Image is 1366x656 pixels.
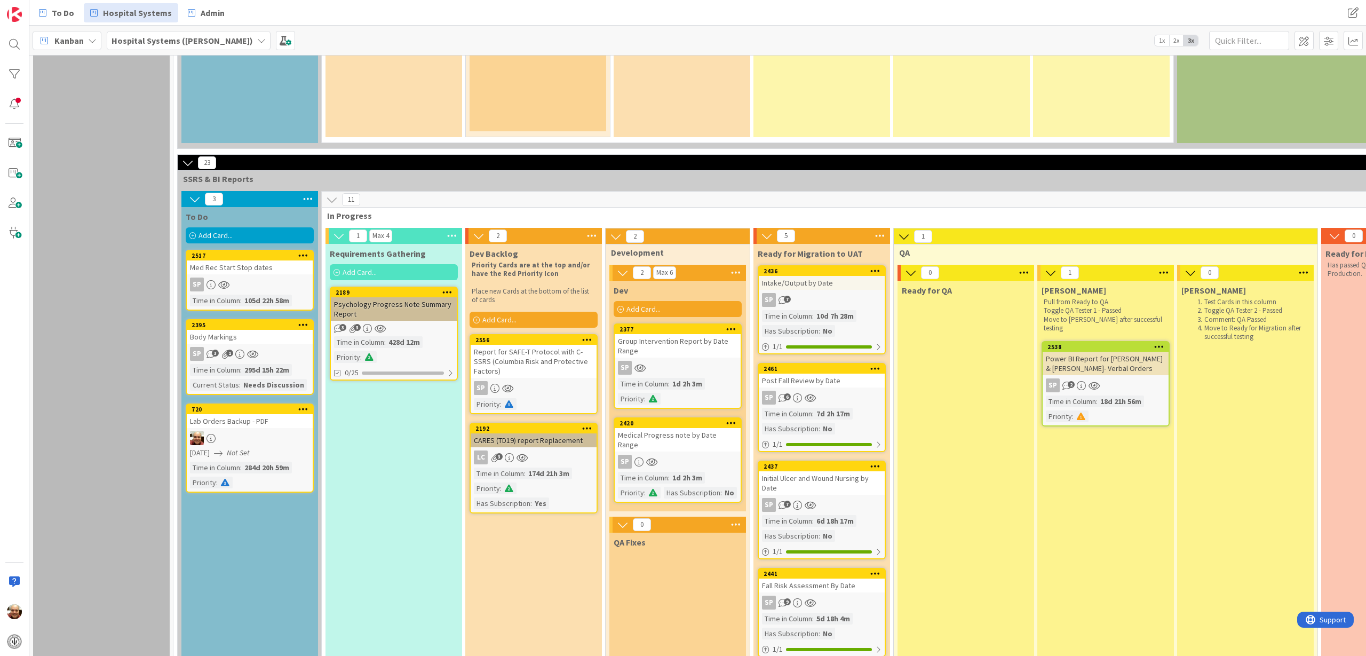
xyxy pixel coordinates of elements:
[1047,343,1169,351] div: 2538
[644,393,646,405] span: :
[615,325,741,334] div: 2377
[762,408,812,420] div: Time in Column
[814,613,853,625] div: 5d 18h 4m
[819,423,820,434] span: :
[670,378,705,390] div: 1d 2h 3m
[201,6,225,19] span: Admin
[7,604,22,619] img: Ed
[54,34,84,47] span: Kanban
[773,341,783,352] span: 1 / 1
[192,252,313,259] div: 2517
[187,320,313,330] div: 2395
[192,321,313,329] div: 2395
[773,644,783,655] span: 1 / 1
[242,364,292,376] div: 295d 15h 22m
[187,260,313,274] div: Med Rec Start Stop dates
[205,193,223,206] span: 3
[764,267,885,275] div: 2436
[1044,315,1168,333] p: Move to [PERSON_NAME] after successful testing
[1096,396,1098,407] span: :
[190,462,240,473] div: Time in Column
[190,347,204,361] div: SP
[759,276,885,290] div: Intake/Output by Date
[187,347,313,361] div: SP
[84,3,178,22] a: Hospital Systems
[759,643,885,656] div: 1/1
[7,7,22,22] img: Visit kanbanzone.com
[759,374,885,388] div: Post Fall Review by Date
[241,379,307,391] div: Needs Discussion
[198,156,216,169] span: 23
[762,613,812,625] div: Time in Column
[773,439,783,450] span: 1 / 1
[784,393,791,400] span: 6
[52,6,74,19] span: To Do
[190,379,239,391] div: Current Status
[759,293,885,307] div: SP
[190,278,204,291] div: SP
[759,340,885,353] div: 1/1
[187,251,313,274] div: 2517Med Rec Start Stop dates
[819,628,820,639] span: :
[644,487,646,499] span: :
[777,230,795,242] span: 5
[633,518,651,531] span: 0
[615,325,741,358] div: 2377Group Intervention Report by Date Range
[474,381,488,395] div: SP
[482,315,517,325] span: Add Card...
[764,365,885,373] div: 2461
[764,570,885,578] div: 2441
[1209,31,1289,50] input: Quick Filter...
[812,515,814,527] span: :
[921,266,939,279] span: 0
[336,289,457,296] div: 2189
[620,326,741,333] div: 2377
[762,391,776,405] div: SP
[820,628,835,639] div: No
[614,537,646,548] span: QA Fixes
[615,428,741,452] div: Medical Progress note by Date Range
[339,324,346,331] span: 3
[819,325,820,337] span: :
[240,364,242,376] span: :
[470,248,518,259] span: Dev Backlog
[7,634,22,649] img: avatar
[475,425,597,432] div: 2192
[762,293,776,307] div: SP
[198,231,233,240] span: Add Card...
[1043,378,1169,392] div: SP
[190,295,240,306] div: Time in Column
[670,472,705,484] div: 1d 2h 3m
[187,405,313,414] div: 720
[1043,342,1169,375] div: 2538Power BI Report for [PERSON_NAME] & [PERSON_NAME]- Verbal Orders
[812,613,814,625] span: :
[471,345,597,378] div: Report for SAFE-T Protocol with C-SSRS (Columbia Risk and Protective Factors)
[1345,230,1363,242] span: 0
[759,266,885,276] div: 2436
[762,423,819,434] div: Has Subscription
[618,472,668,484] div: Time in Column
[242,295,292,306] div: 105d 22h 58m
[820,325,835,337] div: No
[112,35,253,46] b: Hospital Systems ([PERSON_NAME])
[472,287,595,305] p: Place new Cards at the bottom of the list of cards
[471,424,597,433] div: 2192
[615,418,741,452] div: 2420Medical Progress note by Date Range
[1098,396,1144,407] div: 18d 21h 56m
[500,398,502,410] span: :
[759,364,885,374] div: 2461
[759,471,885,495] div: Initial Ulcer and Wound Nursing by Date
[334,351,360,363] div: Priority
[1061,266,1079,279] span: 1
[354,324,361,331] span: 3
[764,463,885,470] div: 2437
[759,545,885,558] div: 1/1
[187,320,313,344] div: 2395Body Markings
[784,501,791,508] span: 7
[762,530,819,542] div: Has Subscription
[1194,324,1308,342] li: Move to Ready for Migration after successful testing
[633,266,651,279] span: 2
[620,420,741,427] div: 2420
[474,497,530,509] div: Has Subscription
[22,2,49,14] span: Support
